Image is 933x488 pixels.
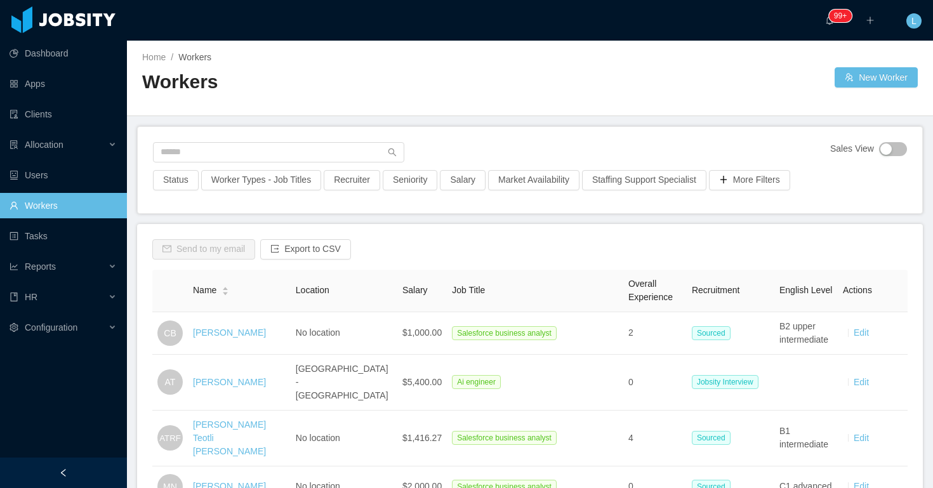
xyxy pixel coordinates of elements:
a: icon: pie-chartDashboard [10,41,117,66]
button: Recruiter [324,170,380,190]
td: B1 intermediate [774,411,838,466]
span: Overall Experience [628,279,673,302]
span: CB [164,320,176,346]
sup: 2158 [829,10,852,22]
button: Worker Types - Job Titles [201,170,321,190]
td: 2 [623,312,687,355]
span: Reports [25,261,56,272]
td: 0 [623,355,687,411]
span: ATRF [159,426,180,450]
a: icon: auditClients [10,102,117,127]
i: icon: line-chart [10,262,18,271]
a: Edit [854,377,869,387]
span: Allocation [25,140,63,150]
button: Salary [440,170,486,190]
span: English Level [779,285,832,295]
span: Actions [843,285,872,295]
td: 4 [623,411,687,466]
button: Status [153,170,199,190]
i: icon: caret-up [222,286,229,289]
span: Jobsity Interview [692,375,758,389]
span: / [171,52,173,62]
span: HR [25,292,37,302]
span: Configuration [25,322,77,333]
span: Salesforce business analyst [452,326,557,340]
td: [GEOGRAPHIC_DATA] - [GEOGRAPHIC_DATA] [291,355,397,411]
button: Market Availability [488,170,579,190]
a: Home [142,52,166,62]
span: $1,000.00 [402,327,442,338]
button: icon: plusMore Filters [709,170,790,190]
a: icon: userWorkers [10,193,117,218]
a: icon: profileTasks [10,223,117,249]
span: $1,416.27 [402,433,442,443]
h2: Workers [142,69,530,95]
span: Job Title [452,285,485,295]
i: icon: book [10,293,18,301]
span: Workers [178,52,211,62]
button: Seniority [383,170,437,190]
i: icon: solution [10,140,18,149]
td: No location [291,411,397,466]
span: AT [165,369,176,395]
td: B2 upper intermediate [774,312,838,355]
i: icon: plus [866,16,875,25]
a: [PERSON_NAME] Teotli [PERSON_NAME] [193,419,266,456]
td: No location [291,312,397,355]
button: icon: usergroup-addNew Worker [835,67,918,88]
i: icon: search [388,148,397,157]
span: $5,400.00 [402,377,442,387]
span: L [911,13,916,29]
a: icon: appstoreApps [10,71,117,96]
span: Salary [402,285,428,295]
i: icon: setting [10,323,18,332]
a: [PERSON_NAME] [193,377,266,387]
a: [PERSON_NAME] [193,327,266,338]
a: icon: robotUsers [10,162,117,188]
button: Staffing Support Specialist [582,170,706,190]
span: Sourced [692,326,731,340]
span: Name [193,284,216,297]
span: Recruitment [692,285,739,295]
a: Edit [854,327,869,338]
a: Edit [854,433,869,443]
i: icon: caret-down [222,290,229,294]
span: Location [296,285,329,295]
button: icon: exportExport to CSV [260,239,351,260]
span: Ai engineer [452,375,501,389]
span: Salesforce business analyst [452,431,557,445]
span: Sourced [692,431,731,445]
div: Sort [222,285,229,294]
i: icon: bell [825,16,834,25]
span: Sales View [830,142,874,156]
